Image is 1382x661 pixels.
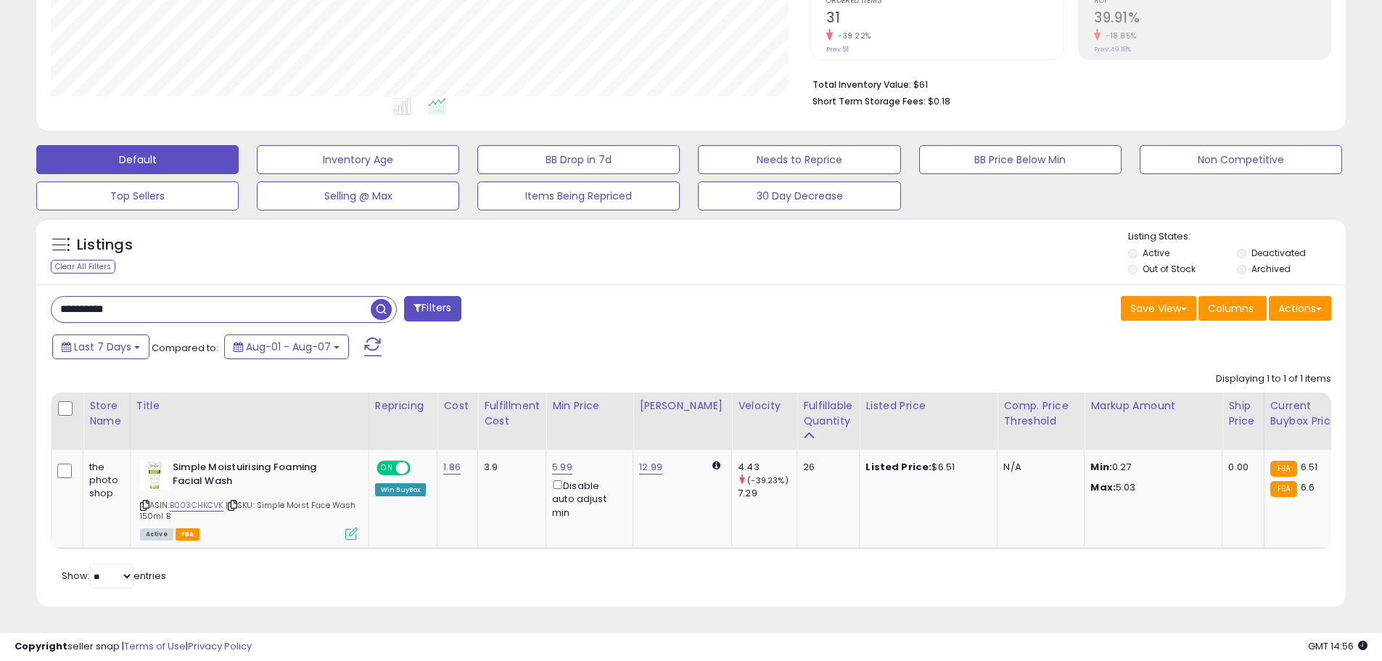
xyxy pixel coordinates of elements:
label: Archived [1251,263,1291,275]
button: Actions [1269,296,1331,321]
strong: Copyright [15,639,67,653]
small: (-39.23%) [747,475,788,486]
div: Min Price [552,398,627,414]
span: 2025-08-15 14:56 GMT [1308,639,1367,653]
label: Deactivated [1251,247,1306,259]
div: $6.51 [865,461,986,474]
small: -18.85% [1101,30,1137,41]
p: Listing States: [1128,230,1346,244]
button: Aug-01 - Aug-07 [224,334,349,359]
img: 31qB+6hOxNL._SL40_.jpg [140,461,169,490]
div: Cost [443,398,472,414]
div: N/A [1003,461,1073,474]
span: All listings currently available for purchase on Amazon [140,528,173,541]
div: 4.43 [738,461,797,474]
small: FBA [1270,481,1297,497]
a: Privacy Policy [188,639,252,653]
strong: Max: [1090,480,1116,494]
small: Prev: 51 [826,45,849,54]
h2: 31 [826,9,1063,29]
span: Aug-01 - Aug-07 [246,340,331,354]
div: Clear All Filters [51,260,115,274]
h5: Listings [77,235,133,255]
small: FBA [1270,461,1297,477]
a: B003CHKCVK [170,499,223,512]
button: Top Sellers [36,181,239,210]
p: 5.03 [1090,481,1211,494]
div: Displaying 1 to 1 of 1 items [1216,372,1331,386]
div: Fulfillment Cost [484,398,540,429]
div: 3.9 [484,461,535,474]
span: Show: entries [62,569,166,583]
div: 0.00 [1228,461,1252,474]
div: seller snap | | [15,640,252,654]
p: 0.27 [1090,461,1211,474]
div: Win BuyBox [375,483,427,496]
b: Simple Moistuirising Foaming Facial Wash [173,461,349,491]
button: BB Price Below Min [919,145,1122,174]
button: Default [36,145,239,174]
div: Title [136,398,363,414]
span: ON [378,462,396,475]
div: Markup Amount [1090,398,1216,414]
a: 5.99 [552,460,572,475]
div: [PERSON_NAME] [639,398,725,414]
span: FBA [176,528,200,541]
button: Save View [1121,296,1196,321]
button: BB Drop in 7d [477,145,680,174]
small: -39.22% [833,30,871,41]
strong: Min: [1090,460,1112,474]
div: ASIN: [140,461,358,538]
span: $0.18 [928,94,950,108]
a: 1.86 [443,460,461,475]
span: 6.51 [1301,460,1318,474]
span: OFF [408,462,432,475]
div: Store Name [89,398,124,429]
div: Listed Price [865,398,991,414]
div: the photo shop [89,461,119,501]
a: Terms of Use [124,639,186,653]
div: Current Buybox Price [1270,398,1345,429]
span: 6.6 [1301,480,1315,494]
b: Total Inventory Value: [813,78,911,91]
span: Compared to: [152,341,218,355]
div: 7.29 [738,487,797,500]
button: Non Competitive [1140,145,1342,174]
button: Filters [404,296,461,321]
button: Columns [1198,296,1267,321]
li: $61 [813,75,1320,92]
div: Fulfillable Quantity [803,398,853,429]
a: 12.99 [639,460,662,475]
span: Columns [1208,301,1254,316]
div: 26 [803,461,848,474]
div: Velocity [738,398,791,414]
button: 30 Day Decrease [698,181,900,210]
div: Comp. Price Threshold [1003,398,1078,429]
div: Disable auto adjust min [552,477,622,520]
b: Short Term Storage Fees: [813,95,926,107]
button: Items Being Repriced [477,181,680,210]
button: Last 7 Days [52,334,149,359]
label: Out of Stock [1143,263,1196,275]
div: Repricing [375,398,432,414]
span: Last 7 Days [74,340,131,354]
div: Ship Price [1228,398,1257,429]
small: Prev: 49.18% [1094,45,1131,54]
button: Selling @ Max [257,181,459,210]
h2: 39.91% [1094,9,1330,29]
button: Inventory Age [257,145,459,174]
b: Listed Price: [865,460,931,474]
button: Needs to Reprice [698,145,900,174]
span: | SKU: Simple Moist Face Wash 150ml B [140,499,356,521]
label: Active [1143,247,1169,259]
